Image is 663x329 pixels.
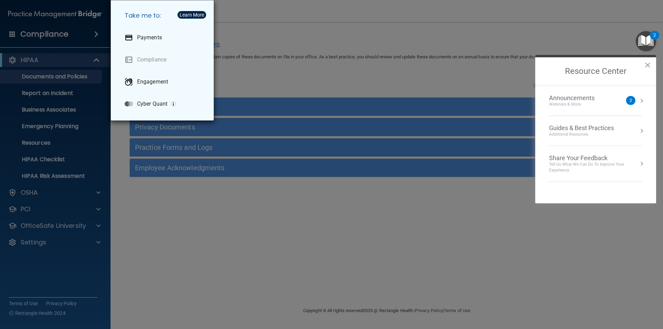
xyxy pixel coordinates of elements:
a: Cyber Quant [119,94,208,114]
button: Learn More [177,11,206,19]
h5: Take me to: [119,6,208,25]
div: Share Your Feedback [549,154,642,162]
div: Guides & Best Practices [549,124,614,132]
button: Open Resource Center, 2 new notifications [636,31,656,51]
div: Webinars & More [549,101,608,107]
p: Payments [137,34,162,41]
div: 2 [653,35,656,44]
p: Engagement [137,78,168,85]
p: Cyber Quant [137,100,167,107]
div: Tell Us What We Can Do to Improve Your Experience [549,162,642,173]
button: Close [644,59,651,70]
h2: Resource Center [535,57,656,86]
div: Announcements [549,94,608,102]
div: Resource Center [535,55,656,203]
a: Payments [119,28,208,47]
a: Compliance [119,50,208,69]
a: Engagement [119,72,208,91]
div: Additional Resources [549,132,614,137]
div: Learn More [180,12,204,17]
